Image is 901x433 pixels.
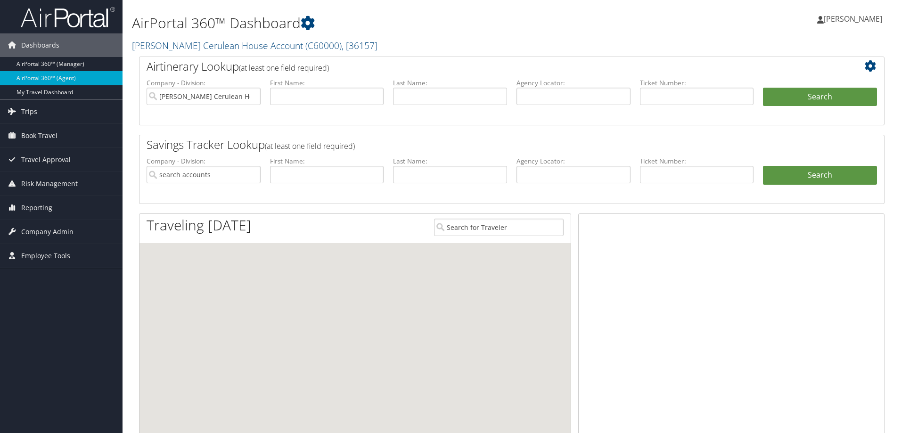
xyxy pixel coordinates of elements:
[21,172,78,196] span: Risk Management
[393,78,507,88] label: Last Name:
[393,156,507,166] label: Last Name:
[342,39,377,52] span: , [ 36157 ]
[21,124,57,147] span: Book Travel
[270,78,384,88] label: First Name:
[516,78,631,88] label: Agency Locator:
[640,78,754,88] label: Ticket Number:
[824,14,882,24] span: [PERSON_NAME]
[147,166,261,183] input: search accounts
[132,39,377,52] a: [PERSON_NAME] Cerulean House Account
[21,6,115,28] img: airportal-logo.png
[21,148,71,172] span: Travel Approval
[763,88,877,106] button: Search
[516,156,631,166] label: Agency Locator:
[640,156,754,166] label: Ticket Number:
[21,100,37,123] span: Trips
[270,156,384,166] label: First Name:
[147,215,251,235] h1: Traveling [DATE]
[21,244,70,268] span: Employee Tools
[434,219,564,236] input: Search for Traveler
[147,156,261,166] label: Company - Division:
[147,58,815,74] h2: Airtinerary Lookup
[265,141,355,151] span: (at least one field required)
[132,13,639,33] h1: AirPortal 360™ Dashboard
[21,196,52,220] span: Reporting
[147,78,261,88] label: Company - Division:
[21,220,74,244] span: Company Admin
[147,137,815,153] h2: Savings Tracker Lookup
[817,5,892,33] a: [PERSON_NAME]
[21,33,59,57] span: Dashboards
[305,39,342,52] span: ( C60000 )
[239,63,329,73] span: (at least one field required)
[763,166,877,185] a: Search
